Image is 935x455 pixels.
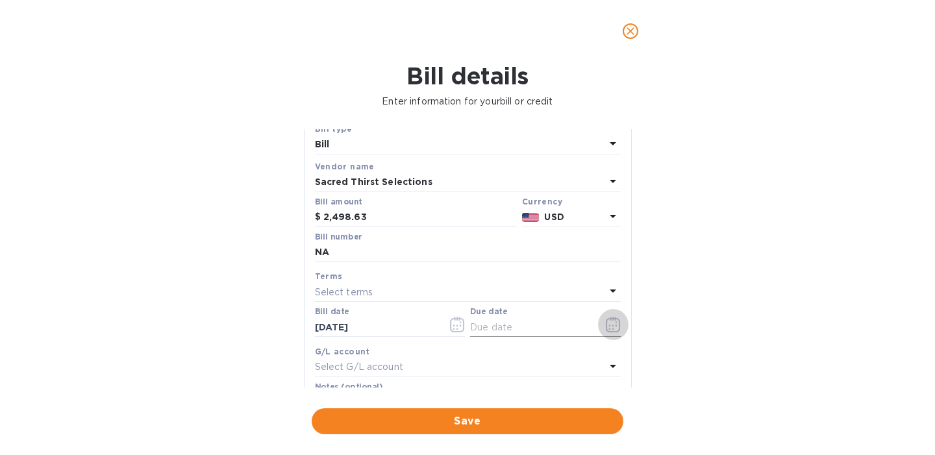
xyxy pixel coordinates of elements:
p: Select G/L account [315,360,403,374]
label: Due date [470,308,507,316]
label: Bill number [315,233,362,241]
div: $ [315,208,323,227]
input: Select date [315,317,438,337]
b: USD [544,212,564,222]
h1: Bill details [10,62,925,90]
img: USD [522,213,540,222]
label: Notes (optional) [315,383,383,391]
b: Bill type [315,124,353,134]
input: $ Enter bill amount [323,208,517,227]
b: Terms [315,271,343,281]
input: Due date [470,317,593,337]
span: Save [322,413,613,429]
input: Enter bill number [315,243,621,262]
b: Sacred Thirst Selections [315,177,432,187]
p: Enter information for your bill or credit [10,95,925,108]
b: Currency [522,197,562,206]
p: Select terms [315,286,373,299]
button: close [615,16,646,47]
label: Bill amount [315,198,362,206]
button: Save [312,408,623,434]
b: G/L account [315,347,370,356]
label: Bill date [315,308,349,316]
b: Vendor name [315,162,375,171]
b: Bill [315,139,330,149]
